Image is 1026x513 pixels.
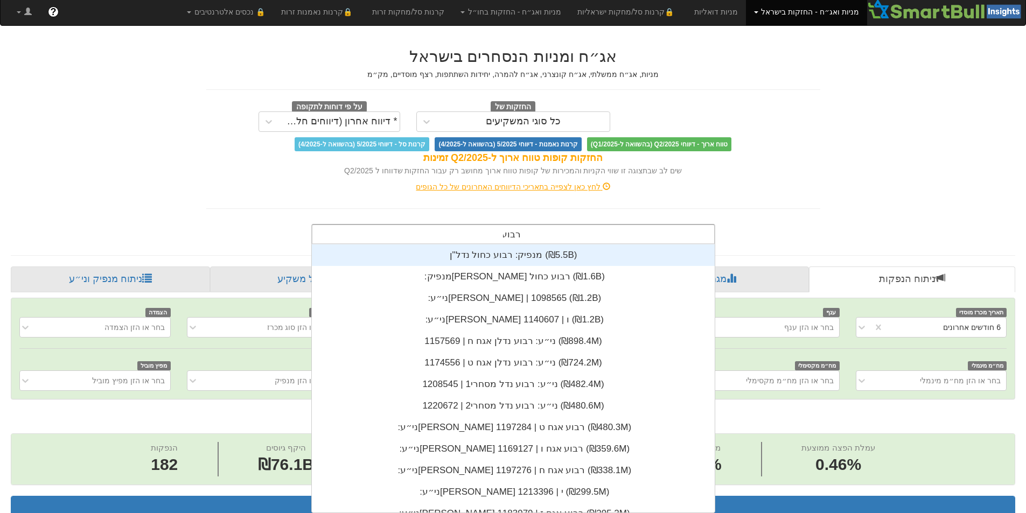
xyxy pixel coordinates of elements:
[292,101,367,113] span: על פי דוחות לתקופה
[206,151,820,165] div: החזקות קופות טווח ארוך ל-Q2/2025 זמינות
[137,361,171,370] span: מפיץ מוביל
[795,361,840,370] span: מח״מ מקסימלי
[258,455,314,473] span: ₪76.1B
[267,322,332,333] div: בחר או הזן סוג מכרז
[210,266,413,292] a: פרופיל משקיע
[312,266,715,287] div: מנפיק: ‏[PERSON_NAME] רבוע כחול ‎(₪1.6B)‎
[435,137,581,151] span: קרנות נאמנות - דיווחי 5/2025 (בהשוואה ל-4/2025)
[281,116,397,127] div: * דיווח אחרון (דיווחים חלקיים)
[206,71,820,79] h5: מניות, אג״ח ממשלתי, אג״ח קונצרני, אג״ח להמרה, יחידות השתתפות, רצף מוסדיים, מק״מ
[295,137,429,151] span: קרנות סל - דיווחי 5/2025 (בהשוואה ל-4/2025)
[312,244,715,266] div: מנפיק: ‏רבוע כחול נדל"ן ‎(₪5.5B)‎
[823,308,840,317] span: ענף
[312,287,715,309] div: ני״ע: ‏[PERSON_NAME] | 1098565 ‎(₪1.2B)‎
[956,308,1007,317] span: תאריך מכרז מוסדי
[19,502,1007,511] h3: תוצאות הנפקות
[145,308,171,317] span: הצמדה
[491,101,536,113] span: החזקות של
[312,438,715,460] div: ני״ע: ‏[PERSON_NAME] רבוע אגח ו | 1169127 ‎(₪359.6M)‎
[92,375,165,386] div: בחר או הזן מפיץ מוביל
[151,443,178,452] span: הנפקות
[11,410,1015,428] h2: ניתוח הנפקות - 6 חודשים אחרונים
[920,375,1001,386] div: בחר או הזן מח״מ מינמלי
[587,137,731,151] span: טווח ארוך - דיווחי Q2/2025 (בהשוואה ל-Q1/2025)
[312,460,715,481] div: ני״ע: ‏[PERSON_NAME] רבוע אגח ח | 1197276 ‎(₪338.1M)‎
[266,443,306,452] span: היקף גיוסים
[206,165,820,176] div: שים לב שבתצוגה זו שווי הקניות והמכירות של קופות טווח ארוך מחושב רק עבור החזקות שדווחו ל Q2/2025
[104,322,165,333] div: בחר או הזן הצמדה
[968,361,1007,370] span: מח״מ מינמלי
[312,481,715,503] div: ני״ע: ‏[PERSON_NAME] י | 1213396 ‎(₪299.5M)‎
[312,417,715,438] div: ני״ע: ‏[PERSON_NAME] רבוע אגח ט | 1197284 ‎(₪480.3M)‎
[275,375,332,386] div: בחר או הזן מנפיק
[809,266,1015,292] a: ניתוח הנפקות
[206,47,820,65] h2: אג״ח ומניות הנסחרים בישראל
[312,352,715,374] div: ני״ע: ‏רבוע נדלן אגח ט | 1174556 ‎(₪724.2M)‎
[746,375,834,386] div: בחר או הזן מח״מ מקסימלי
[486,116,561,127] div: כל סוגי המשקיעים
[312,374,715,395] div: ני״ע: ‏רבוע נדל מסחרי1 | 1208545 ‎(₪482.4M)‎
[198,181,828,192] div: לחץ כאן לצפייה בתאריכי הדיווחים האחרונים של כל הגופים
[312,331,715,352] div: ני״ע: ‏רבוע נדלן אגח ח | 1157569 ‎(₪898.4M)‎
[801,453,875,476] span: 0.46%
[784,322,834,333] div: בחר או הזן ענף
[309,308,338,317] span: סוג מכרז
[312,395,715,417] div: ני״ע: ‏רבוע נדל מסחרי2 | 1220672 ‎(₪480.6M)‎
[151,453,178,476] span: 182
[943,322,1001,333] div: 6 חודשים אחרונים
[312,309,715,331] div: ני״ע: ‏[PERSON_NAME] ו | 1140607 ‎(₪1.2B)‎
[11,266,210,292] a: ניתוח מנפיק וני״ע
[50,6,56,17] span: ?
[801,443,875,452] span: עמלת הפצה ממוצעת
